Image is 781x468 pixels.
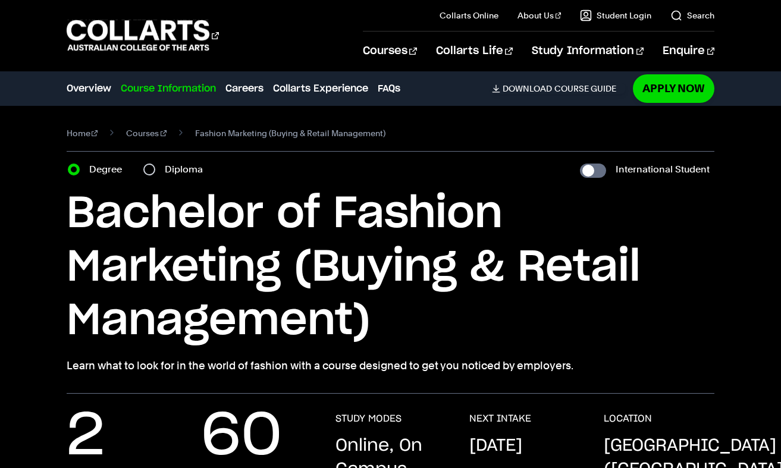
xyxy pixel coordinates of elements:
a: Careers [225,81,264,96]
a: Overview [67,81,111,96]
a: Collarts Experience [273,81,368,96]
a: About Us [517,10,562,21]
h3: STUDY MODES [335,413,402,425]
a: Study Information [532,32,644,71]
a: Apply Now [633,74,714,102]
p: [DATE] [469,434,522,458]
p: Learn what to look for in the world of fashion with a course designed to get you noticed by emplo... [67,357,715,374]
a: Enquire [663,32,714,71]
h3: LOCATION [604,413,652,425]
h1: Bachelor of Fashion Marketing (Buying & Retail Management) [67,187,715,348]
a: Collarts Life [436,32,513,71]
a: Courses [363,32,417,71]
p: 60 [201,413,282,460]
h3: NEXT INTAKE [469,413,531,425]
a: Collarts Online [440,10,498,21]
a: Course Information [121,81,216,96]
label: International Student [616,161,710,178]
a: Courses [126,125,167,142]
a: DownloadCourse Guide [492,83,626,94]
span: Fashion Marketing (Buying & Retail Management) [195,125,385,142]
p: 2 [67,413,105,460]
label: Diploma [165,161,210,178]
div: Go to homepage [67,18,219,52]
a: Search [670,10,714,21]
label: Degree [89,161,129,178]
a: Student Login [580,10,651,21]
a: Home [67,125,98,142]
a: FAQs [378,81,400,96]
span: Download [503,83,552,94]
